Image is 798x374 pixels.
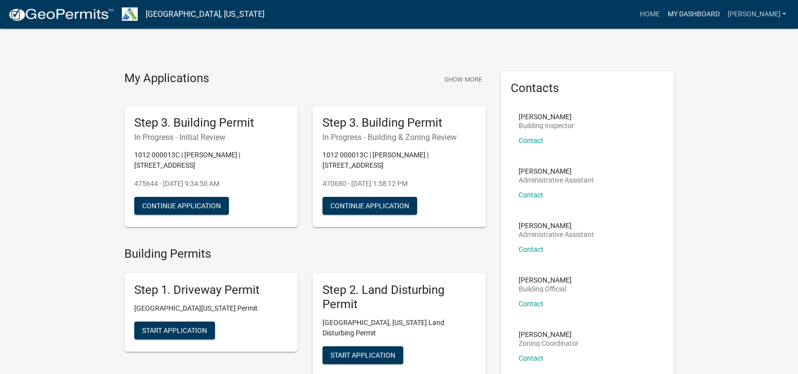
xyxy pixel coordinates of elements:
p: Zoning Coordinator [519,340,579,347]
h6: In Progress - Building & Zoning Review [322,133,476,142]
img: Troup County, Georgia [122,7,138,21]
h4: My Applications [124,71,209,86]
p: Building Official [519,285,572,292]
p: [GEOGRAPHIC_DATA][US_STATE] Permit [134,303,288,314]
p: 1012 000013C | [PERSON_NAME] | [STREET_ADDRESS] [134,150,288,171]
span: Start Application [142,327,207,334]
p: [PERSON_NAME] [519,222,594,229]
button: Show More [440,71,486,88]
p: Building Inspector [519,122,574,129]
h5: Step 3. Building Permit [322,116,476,130]
a: Contact [519,191,543,199]
p: [PERSON_NAME] [519,277,572,283]
p: [PERSON_NAME] [519,113,574,120]
button: Start Application [134,322,215,339]
a: Contact [519,137,543,144]
h5: Step 3. Building Permit [134,116,288,130]
p: [PERSON_NAME] [519,168,594,175]
h5: Step 2. Land Disturbing Permit [322,283,476,312]
p: [GEOGRAPHIC_DATA], [US_STATE] Land Disturbing Permit [322,318,476,338]
h5: Step 1. Driveway Permit [134,283,288,297]
button: Continue Application [322,197,417,215]
a: [PERSON_NAME] [723,5,790,24]
a: [GEOGRAPHIC_DATA], [US_STATE] [146,6,265,23]
button: Continue Application [134,197,229,215]
a: Home [636,5,663,24]
button: Start Application [322,346,403,364]
p: 470680 - [DATE] 1:58:12 PM [322,179,476,189]
p: Administrative Assistant [519,177,594,184]
p: Administrative Assistant [519,231,594,238]
a: My Dashboard [663,5,723,24]
h6: In Progress - Initial Review [134,133,288,142]
p: [PERSON_NAME] [519,331,579,338]
p: 475644 - [DATE] 9:34:50 AM [134,179,288,189]
p: 1012 000013C | [PERSON_NAME] | [STREET_ADDRESS] [322,150,476,171]
a: Contact [519,354,543,362]
h5: Contacts [511,81,664,95]
h4: Building Permits [124,247,486,261]
span: Start Application [330,351,395,359]
a: Contact [519,300,543,308]
a: Contact [519,245,543,253]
